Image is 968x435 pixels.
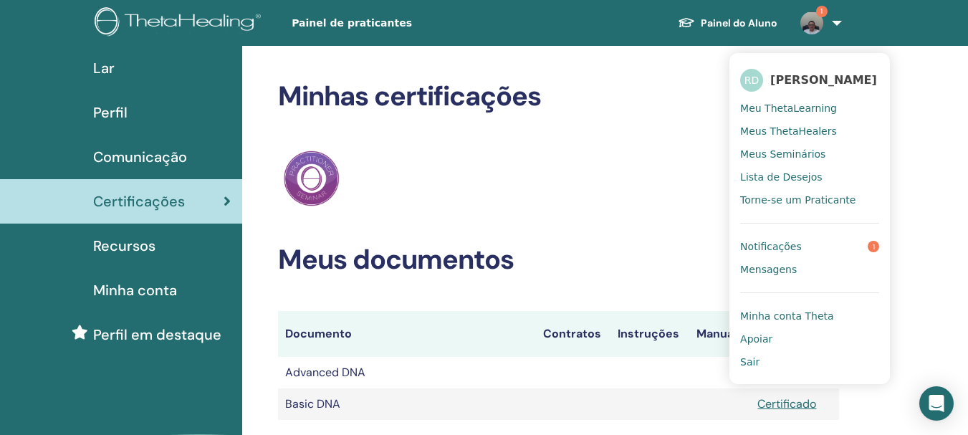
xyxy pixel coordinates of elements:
span: Comunicação [93,146,187,168]
span: Recursos [93,235,155,257]
ul: 1 [729,53,890,384]
a: Mensagens [740,258,879,281]
span: 1 [816,6,828,17]
h2: Minhas certificações [278,80,839,113]
span: Minha conta [93,279,177,301]
span: RD [740,69,763,92]
h2: Meus documentos [278,244,839,277]
span: [PERSON_NAME] [770,72,877,87]
a: Minha conta Theta [740,305,879,328]
a: Sair [740,350,879,373]
span: Painel de praticantes [292,16,507,31]
th: Manuais [689,311,751,357]
img: graduation-cap-white.svg [678,16,695,29]
span: Sair [740,355,759,368]
span: Meu ThetaLearning [740,102,837,115]
span: Notificações [740,240,802,253]
img: logo.png [95,7,266,39]
img: default.jpg [800,11,823,34]
span: Torne-se um Praticante [740,193,856,206]
a: Certificado [757,396,816,411]
span: Mensagens [740,263,797,276]
a: RD[PERSON_NAME] [740,64,879,97]
span: Perfil em destaque [93,324,221,345]
span: Meus Seminários [740,148,825,161]
a: Painel do Aluno [666,10,789,37]
span: Lista de Desejos [740,171,823,183]
th: Contratos [536,311,610,357]
a: Meus ThetaHealers [740,120,879,143]
span: Minha conta Theta [740,310,834,322]
img: Practitioner [284,150,340,206]
td: Basic DNA [278,388,536,420]
span: Apoiar [740,333,772,345]
th: Instruções [610,311,689,357]
a: Torne-se um Praticante [740,188,879,211]
span: Meus ThetaHealers [740,125,837,138]
a: Notificações1 [740,235,879,258]
div: Open Intercom Messenger [919,386,954,421]
td: Advanced DNA [278,357,536,388]
span: Certificações [93,191,185,212]
a: Meu ThetaLearning [740,97,879,120]
a: Apoiar [740,328,879,350]
th: Documento [278,311,536,357]
a: Meus Seminários [740,143,879,166]
span: Perfil [93,102,128,123]
span: 1 [868,241,879,252]
span: Lar [93,57,115,79]
a: Lista de Desejos [740,166,879,188]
